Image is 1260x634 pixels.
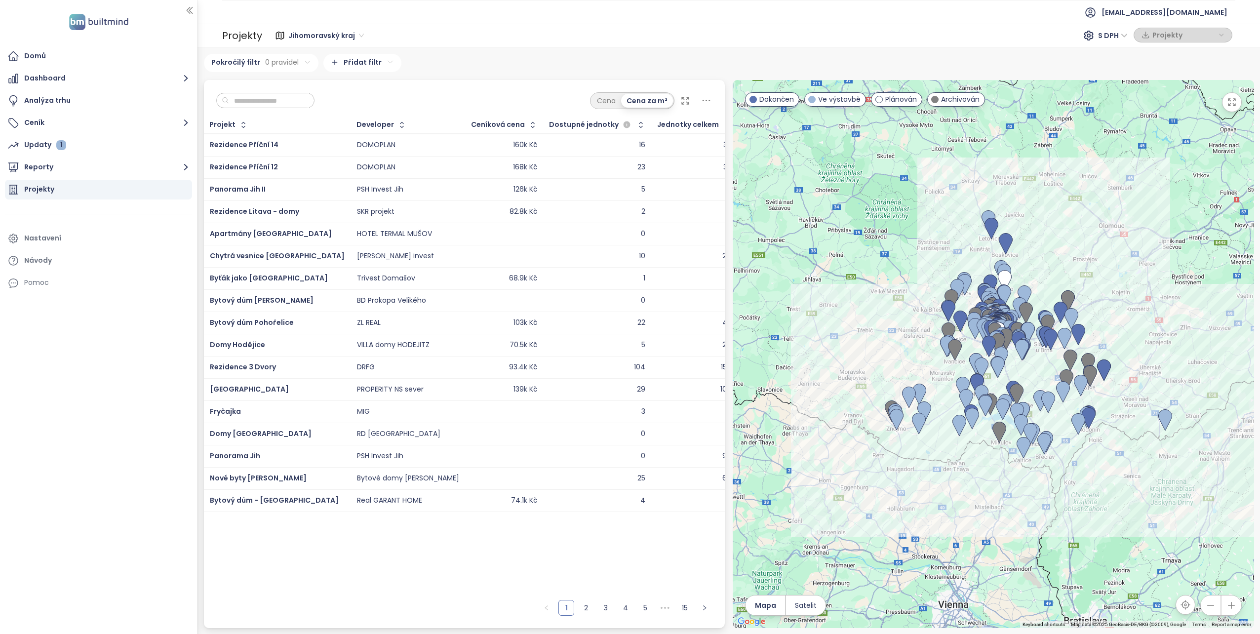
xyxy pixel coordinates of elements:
div: 104 [634,363,645,372]
button: left [539,600,554,616]
div: 35 [723,163,731,172]
div: 108 [720,385,731,394]
div: 23 [637,163,645,172]
a: [GEOGRAPHIC_DATA] [210,384,289,394]
div: MIG [357,407,370,416]
div: Projekt [209,121,236,128]
div: Nastavení [24,232,61,244]
a: Byťák jako [GEOGRAPHIC_DATA] [210,273,328,283]
div: 103k Kč [513,318,537,327]
a: Apartmány [GEOGRAPHIC_DATA] [210,229,332,238]
div: PSH Invest Jih [357,452,403,461]
li: 3 [598,600,614,616]
div: Bytové domy [PERSON_NAME] [357,474,459,483]
div: [PERSON_NAME] invest [357,252,434,261]
button: Dashboard [5,69,192,88]
a: 15 [677,600,692,615]
div: 0 [641,430,645,438]
a: Nastavení [5,229,192,248]
div: SKR projekt [357,207,394,216]
div: 168k Kč [513,163,537,172]
div: PROPERITY NS sever [357,385,424,394]
div: 68 [722,474,731,483]
li: Předchozí strana [539,600,554,616]
div: ZL REAL [357,318,381,327]
span: ••• [657,600,673,616]
span: Plánován [885,94,917,105]
div: Real GARANT HOME [357,496,422,505]
div: Pomoc [5,273,192,293]
span: Bytový dům [PERSON_NAME] [210,295,314,305]
a: Analýza trhu [5,91,192,111]
div: 35 [723,141,731,150]
div: Jednotky celkem [657,121,719,128]
span: right [702,605,708,611]
button: right [697,600,712,616]
span: S DPH [1098,28,1128,43]
a: Fryčajka [210,406,241,416]
span: [EMAIL_ADDRESS][DOMAIN_NAME] [1102,0,1227,24]
a: Nové byty [PERSON_NAME] [210,473,307,483]
div: 1 [56,140,66,150]
div: 4 [640,496,645,505]
button: Ceník [5,113,192,133]
a: Domů [5,46,192,66]
div: 24 [722,252,731,261]
a: Open this area in Google Maps (opens a new window) [735,615,768,628]
div: 2 [641,207,645,216]
span: Map data ©2025 GeoBasis-DE/BKG (©2009), Google [1071,622,1186,627]
div: 1 [643,274,645,283]
span: Projekty [1152,28,1216,42]
span: Panorama Jih [210,451,260,461]
div: Developer [356,121,394,128]
div: Domů [24,50,46,62]
a: 2 [579,600,593,615]
div: 82.8k Kč [510,207,537,216]
div: Pomoc [24,277,49,289]
div: Přidat filtr [323,54,401,72]
div: PSH Invest Jih [357,185,403,194]
div: 0 [641,230,645,238]
a: Rezidence Příční 14 [210,140,278,150]
div: Updaty [24,139,66,151]
a: Projekty [5,180,192,199]
span: 0 pravidel [265,57,299,68]
a: Bytový dům - [GEOGRAPHIC_DATA] [210,495,339,505]
div: button [1139,28,1227,42]
div: 5 [641,341,645,350]
a: Panorama Jih II [210,184,266,194]
a: Chytrá vesnice [GEOGRAPHIC_DATA] [210,251,345,261]
li: 2 [578,600,594,616]
span: Satelit [795,600,817,611]
img: logo [66,12,131,32]
div: 74.1k Kč [511,496,537,505]
li: 5 [637,600,653,616]
div: 68.9k Kč [509,274,537,283]
div: RD [GEOGRAPHIC_DATA] [357,430,440,438]
a: Bytový dům Pohořelice [210,317,294,327]
div: DOMOPLAN [357,163,395,172]
div: 70.5k Kč [510,341,537,350]
span: Rezidence 3 Dvory [210,362,276,372]
div: 43 [722,318,731,327]
div: Trivest Domašov [357,274,415,283]
a: Updaty 1 [5,135,192,155]
div: 0 [641,296,645,305]
li: Následující strana [697,600,712,616]
div: DOMOPLAN [357,141,395,150]
div: Projekty [222,26,262,45]
div: Cena za m² [621,94,673,108]
span: Dostupné jednotky [549,121,619,128]
span: Domy Hodějice [210,340,265,350]
div: 29 [637,385,645,394]
div: DRFG [357,363,375,372]
div: 24 [722,341,731,350]
div: 160k Kč [513,141,537,150]
img: Google [735,615,768,628]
